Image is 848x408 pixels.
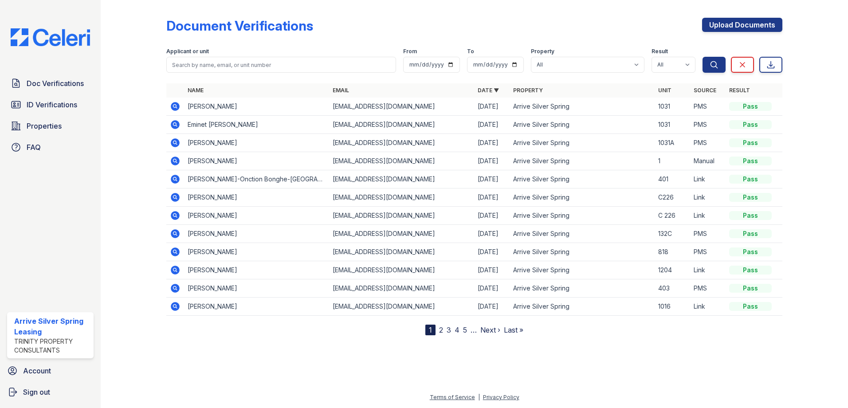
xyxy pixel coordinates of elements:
td: [EMAIL_ADDRESS][DOMAIN_NAME] [329,116,474,134]
td: [PERSON_NAME] [184,152,329,170]
div: Pass [729,284,772,293]
td: [PERSON_NAME] [184,98,329,116]
div: Pass [729,247,772,256]
td: [PERSON_NAME] [184,261,329,279]
td: [EMAIL_ADDRESS][DOMAIN_NAME] [329,298,474,316]
a: FAQ [7,138,94,156]
td: Arrive Silver Spring [510,225,655,243]
a: Property [513,87,543,94]
a: Date ▼ [478,87,499,94]
div: Pass [729,302,772,311]
label: Result [652,48,668,55]
td: 818 [655,243,690,261]
img: CE_Logo_Blue-a8612792a0a2168367f1c8372b55b34899dd931a85d93a1a3d3e32e68fde9ad4.png [4,28,97,46]
td: [DATE] [474,170,510,188]
td: [EMAIL_ADDRESS][DOMAIN_NAME] [329,170,474,188]
label: Applicant or unit [166,48,209,55]
td: Arrive Silver Spring [510,152,655,170]
td: [EMAIL_ADDRESS][DOMAIN_NAME] [329,134,474,152]
label: From [403,48,417,55]
td: 1 [655,152,690,170]
td: 1031A [655,134,690,152]
div: Arrive Silver Spring Leasing [14,316,90,337]
div: Pass [729,266,772,275]
div: Pass [729,229,772,238]
td: Arrive Silver Spring [510,207,655,225]
div: Document Verifications [166,18,313,34]
td: 403 [655,279,690,298]
td: C 226 [655,207,690,225]
a: Doc Verifications [7,75,94,92]
a: Unit [658,87,671,94]
td: [EMAIL_ADDRESS][DOMAIN_NAME] [329,207,474,225]
td: Link [690,207,726,225]
div: Trinity Property Consultants [14,337,90,355]
div: Pass [729,120,772,129]
td: 401 [655,170,690,188]
td: Link [690,261,726,279]
td: [DATE] [474,134,510,152]
td: [EMAIL_ADDRESS][DOMAIN_NAME] [329,243,474,261]
td: [DATE] [474,207,510,225]
span: Sign out [23,387,50,397]
label: To [467,48,474,55]
a: Result [729,87,750,94]
span: FAQ [27,142,41,153]
td: Link [690,188,726,207]
td: [PERSON_NAME] [184,243,329,261]
a: Last » [504,326,523,334]
a: Email [333,87,349,94]
td: C226 [655,188,690,207]
a: 3 [447,326,451,334]
td: PMS [690,279,726,298]
div: Pass [729,211,772,220]
td: Arrive Silver Spring [510,116,655,134]
td: Manual [690,152,726,170]
td: [PERSON_NAME]-Onction Bonghe-[GEOGRAPHIC_DATA] [184,170,329,188]
td: Arrive Silver Spring [510,279,655,298]
td: [DATE] [474,298,510,316]
td: PMS [690,116,726,134]
td: Arrive Silver Spring [510,188,655,207]
td: [PERSON_NAME] [184,188,329,207]
div: Pass [729,102,772,111]
td: 1016 [655,298,690,316]
td: [DATE] [474,261,510,279]
td: [PERSON_NAME] [184,298,329,316]
a: Source [694,87,716,94]
div: | [478,394,480,400]
td: Eminet [PERSON_NAME] [184,116,329,134]
a: Terms of Service [430,394,475,400]
td: [DATE] [474,98,510,116]
a: Next › [480,326,500,334]
td: [DATE] [474,188,510,207]
td: PMS [690,98,726,116]
span: Doc Verifications [27,78,84,89]
span: ID Verifications [27,99,77,110]
td: Arrive Silver Spring [510,298,655,316]
td: [DATE] [474,279,510,298]
td: [PERSON_NAME] [184,225,329,243]
span: Account [23,365,51,376]
a: Properties [7,117,94,135]
td: [PERSON_NAME] [184,207,329,225]
td: 1204 [655,261,690,279]
td: [EMAIL_ADDRESS][DOMAIN_NAME] [329,279,474,298]
a: Sign out [4,383,97,401]
td: 1031 [655,98,690,116]
td: [EMAIL_ADDRESS][DOMAIN_NAME] [329,152,474,170]
td: PMS [690,134,726,152]
td: Arrive Silver Spring [510,134,655,152]
td: [EMAIL_ADDRESS][DOMAIN_NAME] [329,261,474,279]
div: Pass [729,175,772,184]
a: 5 [463,326,467,334]
td: [EMAIL_ADDRESS][DOMAIN_NAME] [329,188,474,207]
a: Upload Documents [702,18,782,32]
a: 2 [439,326,443,334]
td: Arrive Silver Spring [510,243,655,261]
td: [DATE] [474,225,510,243]
td: [DATE] [474,243,510,261]
a: ID Verifications [7,96,94,114]
td: [DATE] [474,152,510,170]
